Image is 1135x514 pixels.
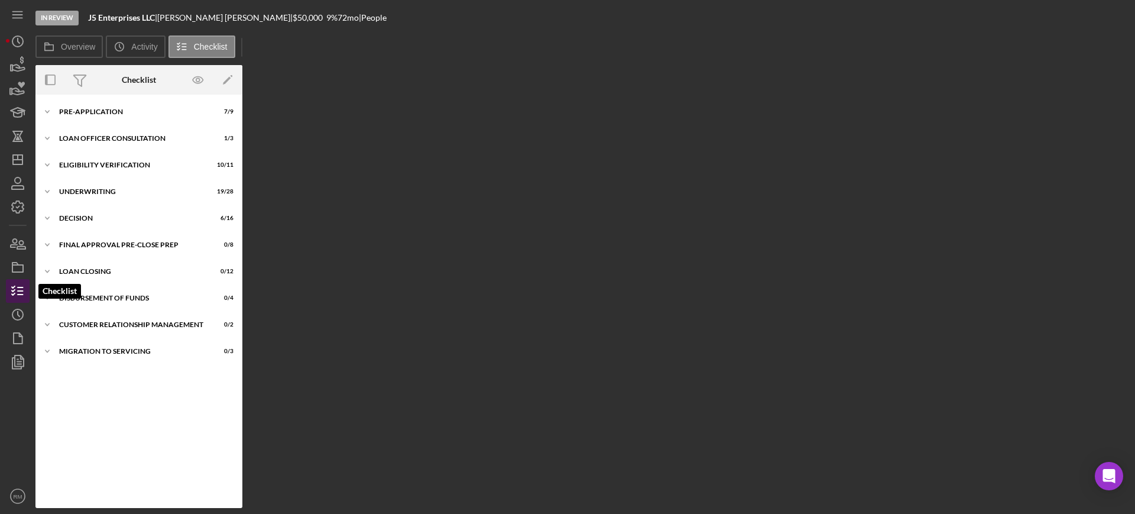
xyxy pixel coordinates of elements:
div: | [88,13,157,22]
div: 7 / 9 [212,108,234,115]
div: 0 / 4 [212,295,234,302]
div: Underwriting [59,188,204,195]
div: In Review [35,11,79,25]
div: Migration to Servicing [59,348,204,355]
label: Checklist [194,42,228,51]
div: 72 mo [338,13,359,22]
label: Overview [61,42,95,51]
div: Open Intercom Messenger [1095,462,1123,490]
div: 0 / 3 [212,348,234,355]
div: | People [359,13,387,22]
div: 0 / 8 [212,241,234,248]
div: $50,000 [293,13,326,22]
div: Eligibility Verification [59,161,204,169]
button: Overview [35,35,103,58]
div: 9 % [326,13,338,22]
div: 0 / 12 [212,268,234,275]
div: 6 / 16 [212,215,234,222]
div: 19 / 28 [212,188,234,195]
div: Checklist [122,75,156,85]
div: [PERSON_NAME] [PERSON_NAME] | [157,13,293,22]
div: 0 / 2 [212,321,234,328]
div: 10 / 11 [212,161,234,169]
div: 1 / 3 [212,135,234,142]
div: Customer Relationship Management [59,321,204,328]
b: J5 Enterprises LLC [88,12,155,22]
div: Disbursement of Funds [59,295,204,302]
button: Activity [106,35,165,58]
label: Activity [131,42,157,51]
div: Final Approval Pre-Close Prep [59,241,204,248]
div: Loan Closing [59,268,204,275]
button: Checklist [168,35,235,58]
text: RM [14,493,22,500]
div: Loan Officer Consultation [59,135,204,142]
div: Decision [59,215,204,222]
div: Pre-Application [59,108,204,115]
button: RM [6,484,30,508]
